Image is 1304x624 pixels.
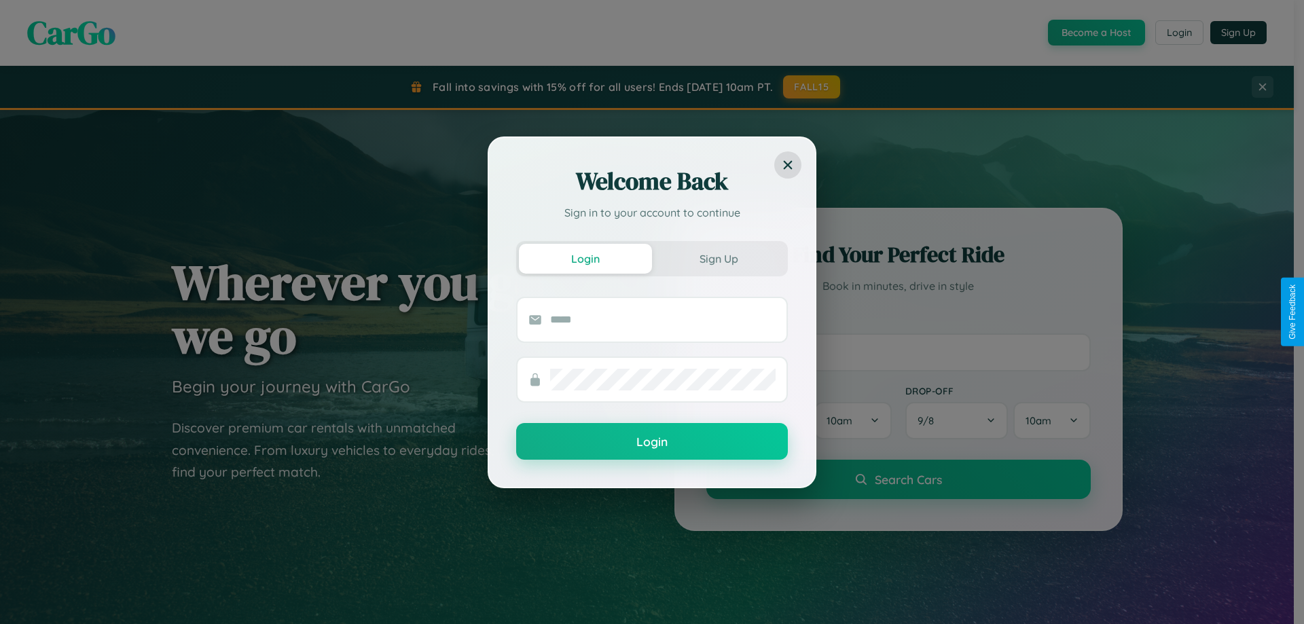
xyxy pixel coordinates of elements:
[516,423,788,460] button: Login
[1288,285,1297,339] div: Give Feedback
[652,244,785,274] button: Sign Up
[516,204,788,221] p: Sign in to your account to continue
[516,165,788,198] h2: Welcome Back
[519,244,652,274] button: Login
